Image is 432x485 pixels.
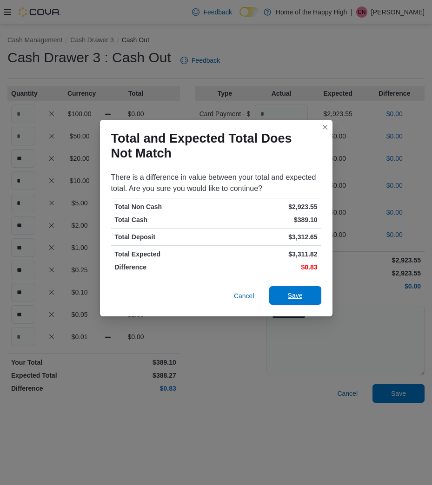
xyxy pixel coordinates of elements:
span: Cancel [234,291,254,301]
span: Save [288,291,303,300]
button: Closes this modal window [319,122,331,133]
p: Total Deposit [115,232,214,242]
p: Total Expected [115,249,214,259]
p: Difference [115,262,214,272]
p: $0.83 [218,262,318,272]
p: Total Cash [115,215,214,224]
button: Cancel [230,287,258,305]
p: $3,312.65 [218,232,318,242]
p: $389.10 [218,215,318,224]
p: $2,923.55 [218,202,318,211]
p: Total Non Cash [115,202,214,211]
p: $3,311.82 [218,249,318,259]
h1: Total and Expected Total Does Not Match [111,131,314,161]
button: Save [269,286,321,305]
div: There is a difference in value between your total and expected total. Are you sure you would like... [111,172,321,194]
